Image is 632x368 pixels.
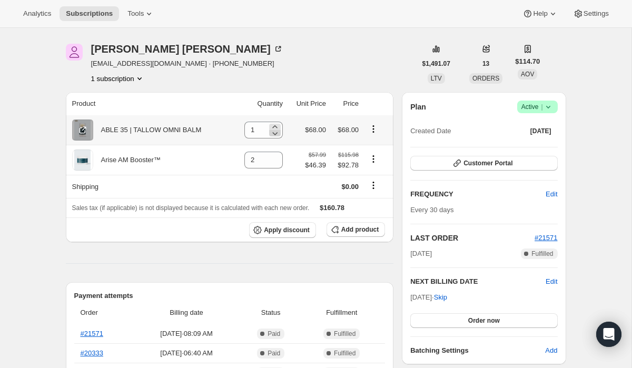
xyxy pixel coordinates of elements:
[334,330,355,338] span: Fulfilled
[410,206,453,214] span: Every 30 days
[341,225,379,234] span: Add product
[410,189,546,200] h2: FREQUENCY
[410,276,546,287] h2: NEXT BILLING DATE
[515,56,540,67] span: $114.70
[539,186,564,203] button: Edit
[91,73,145,84] button: Product actions
[365,153,382,165] button: Product actions
[567,6,615,21] button: Settings
[81,330,103,337] a: #21571
[329,92,362,115] th: Price
[121,6,161,21] button: Tools
[327,222,385,237] button: Add product
[232,92,286,115] th: Quantity
[243,307,298,318] span: Status
[74,301,133,324] th: Order
[530,127,551,135] span: [DATE]
[338,152,359,158] small: $115.98
[476,56,496,71] button: 13
[264,226,310,234] span: Apply discount
[286,92,329,115] th: Unit Price
[463,159,512,167] span: Customer Portal
[539,342,564,359] button: Add
[410,233,535,243] h2: LAST ORDER
[546,189,557,200] span: Edit
[66,9,113,18] span: Subscriptions
[93,125,202,135] div: ABLE 35 | TALLOW OMNI BALM
[431,75,442,82] span: LTV
[428,289,453,306] button: Skip
[23,9,51,18] span: Analytics
[516,6,564,21] button: Help
[545,345,557,356] span: Add
[410,102,426,112] h2: Plan
[81,349,103,357] a: #20333
[365,123,382,135] button: Product actions
[472,75,499,82] span: ORDERS
[305,126,326,134] span: $68.00
[342,183,359,191] span: $0.00
[596,322,621,347] div: Open Intercom Messenger
[531,250,553,258] span: Fulfilled
[93,155,161,165] div: Arise AM Booster™
[268,330,280,338] span: Paid
[410,345,545,356] h6: Batching Settings
[416,56,457,71] button: $1,491.07
[410,313,557,328] button: Order now
[249,222,316,238] button: Apply discount
[546,276,557,287] button: Edit
[320,204,344,212] span: $160.78
[334,349,355,357] span: Fulfilled
[434,292,447,303] span: Skip
[332,160,359,171] span: $92.78
[127,9,144,18] span: Tools
[535,233,557,243] button: #21571
[66,44,83,61] span: Amanda Smith
[91,58,283,69] span: [EMAIL_ADDRESS][DOMAIN_NAME] · [PHONE_NUMBER]
[136,307,237,318] span: Billing date
[72,204,310,212] span: Sales tax (if applicable) is not displayed because it is calculated with each new order.
[482,59,489,68] span: 13
[60,6,119,21] button: Subscriptions
[305,160,326,171] span: $46.39
[584,9,609,18] span: Settings
[410,293,447,301] span: [DATE] ·
[410,126,451,136] span: Created Date
[136,329,237,339] span: [DATE] · 08:09 AM
[521,71,534,78] span: AOV
[533,9,547,18] span: Help
[468,316,500,325] span: Order now
[338,126,359,134] span: $68.00
[66,92,233,115] th: Product
[410,156,557,171] button: Customer Portal
[17,6,57,21] button: Analytics
[422,59,450,68] span: $1,491.07
[535,234,557,242] a: #21571
[410,248,432,259] span: [DATE]
[74,291,386,301] h2: Payment attempts
[365,180,382,191] button: Shipping actions
[66,175,233,198] th: Shipping
[541,103,542,111] span: |
[524,124,558,138] button: [DATE]
[91,44,283,54] div: [PERSON_NAME] [PERSON_NAME]
[268,349,280,357] span: Paid
[309,152,326,158] small: $57.99
[136,348,237,359] span: [DATE] · 06:40 AM
[521,102,554,112] span: Active
[304,307,379,318] span: Fulfillment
